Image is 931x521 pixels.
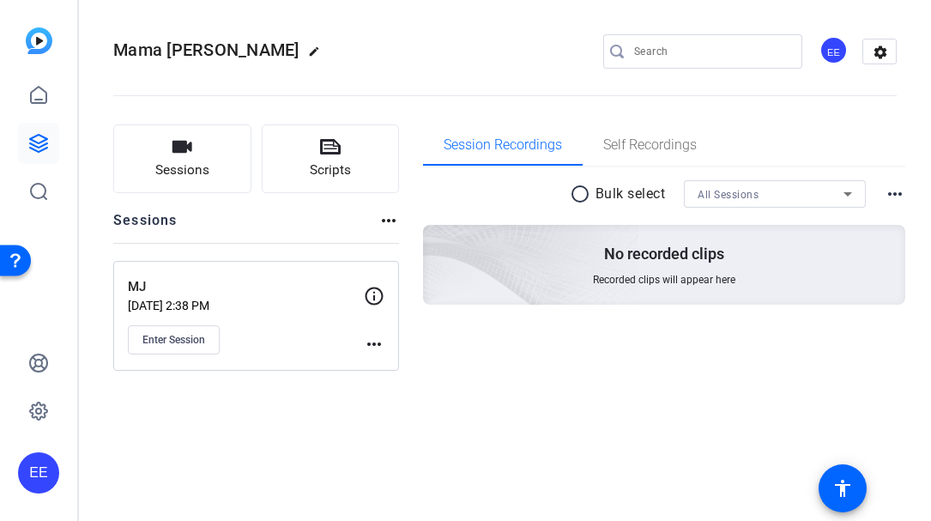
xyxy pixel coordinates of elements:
[364,334,384,354] mat-icon: more_horiz
[142,333,205,347] span: Enter Session
[819,36,848,64] div: EE
[113,210,178,243] h2: Sessions
[604,244,724,264] p: No recorded clips
[634,41,789,62] input: Search
[863,39,898,65] mat-icon: settings
[113,39,299,60] span: Mama [PERSON_NAME]
[819,36,849,66] ngx-avatar: Elvis Evans
[698,189,759,201] span: All Sessions
[308,45,329,66] mat-icon: edit
[310,161,351,180] span: Scripts
[128,277,364,297] p: MJ
[128,299,364,312] p: [DATE] 2:38 PM
[18,452,59,494] div: EE
[378,210,399,231] mat-icon: more_horiz
[595,184,666,204] p: Bulk select
[570,184,595,204] mat-icon: radio_button_unchecked
[593,273,735,287] span: Recorded clips will appear here
[128,325,220,354] button: Enter Session
[113,124,251,193] button: Sessions
[262,124,400,193] button: Scripts
[231,55,640,427] img: embarkstudio-empty-session.png
[26,27,52,54] img: blue-gradient.svg
[832,478,853,499] mat-icon: accessibility
[155,161,209,180] span: Sessions
[603,138,697,152] span: Self Recordings
[885,184,905,204] mat-icon: more_horiz
[444,138,562,152] span: Session Recordings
